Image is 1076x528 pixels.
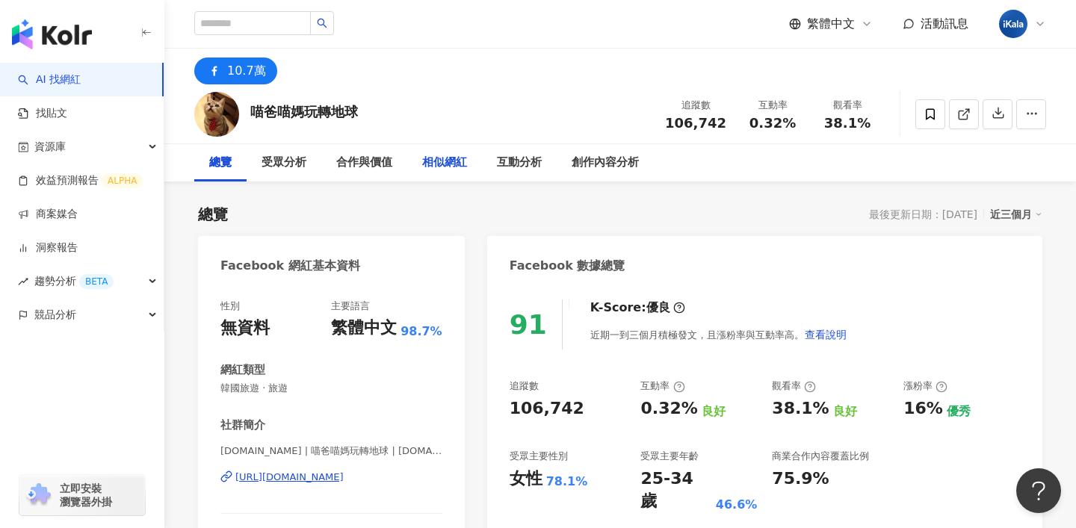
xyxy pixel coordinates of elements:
[640,450,699,463] div: 受眾主要年齡
[422,154,467,172] div: 相似網紅
[18,240,78,255] a: 洞察報告
[34,298,76,332] span: 競品分析
[640,397,697,420] div: 0.32%
[590,299,685,316] div: K-Score :
[235,470,344,484] div: [URL][DOMAIN_NAME]
[194,92,239,137] img: KOL Avatar
[227,60,266,81] div: 10.7萬
[220,258,360,274] div: Facebook 網紅基本資料
[903,397,943,420] div: 16%
[194,58,277,84] button: 10.7萬
[220,417,265,433] div: 社群簡介
[665,98,726,113] div: 追蹤數
[331,317,397,340] div: 繁體中文
[262,154,306,172] div: 受眾分析
[331,299,370,313] div: 主要語言
[640,379,684,393] div: 互動率
[220,317,270,340] div: 無資料
[220,470,442,484] a: [URL][DOMAIN_NAME]
[18,72,81,87] a: searchAI 找網紅
[510,397,584,420] div: 106,742
[640,468,711,514] div: 25-34 歲
[12,19,92,49] img: logo
[807,16,855,32] span: 繁體中文
[401,323,442,340] span: 98.7%
[497,154,542,172] div: 互動分析
[999,10,1027,38] img: cropped-ikala-app-icon-2.png
[18,106,67,121] a: 找貼文
[819,98,876,113] div: 觀看率
[24,483,53,507] img: chrome extension
[34,264,114,298] span: 趨勢分析
[590,320,847,350] div: 近期一到三個月積極發文，且漲粉率與互動率高。
[805,329,847,341] span: 查看說明
[665,115,726,131] span: 106,742
[869,208,977,220] div: 最後更新日期：[DATE]
[34,130,66,164] span: 資源庫
[220,299,240,313] div: 性別
[546,473,588,490] div: 78.1%
[220,444,442,458] span: [DOMAIN_NAME] | 喵爸喵媽玩轉地球 | [DOMAIN_NAME]
[772,450,869,463] div: 商業合作內容覆蓋比例
[317,18,327,28] span: search
[646,299,670,316] div: 優良
[716,497,758,513] div: 46.6%
[833,403,857,420] div: 良好
[510,258,625,274] div: Facebook 數據總覽
[824,116,871,131] span: 38.1%
[250,102,358,121] div: 喵爸喵媽玩轉地球
[19,475,145,515] a: chrome extension立即安裝 瀏覽器外掛
[220,382,442,395] span: 韓國旅遊 · 旅遊
[198,204,228,225] div: 總覽
[510,468,542,491] div: 女性
[510,450,568,463] div: 受眾主要性別
[18,276,28,287] span: rise
[947,403,971,420] div: 優秀
[772,379,816,393] div: 觀看率
[921,16,968,31] span: 活動訊息
[336,154,392,172] div: 合作與價值
[572,154,639,172] div: 創作內容分析
[60,482,112,509] span: 立即安裝 瀏覽器外掛
[804,320,847,350] button: 查看說明
[209,154,232,172] div: 總覽
[903,379,947,393] div: 漲粉率
[510,379,539,393] div: 追蹤數
[510,309,547,340] div: 91
[772,397,829,420] div: 38.1%
[18,173,143,188] a: 效益預測報告ALPHA
[990,205,1042,224] div: 近三個月
[18,207,78,222] a: 商案媒合
[220,362,265,378] div: 網紅類型
[1016,468,1061,513] iframe: Help Scout Beacon - Open
[79,274,114,289] div: BETA
[749,116,796,131] span: 0.32%
[702,403,726,420] div: 良好
[744,98,801,113] div: 互動率
[772,468,829,491] div: 75.9%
